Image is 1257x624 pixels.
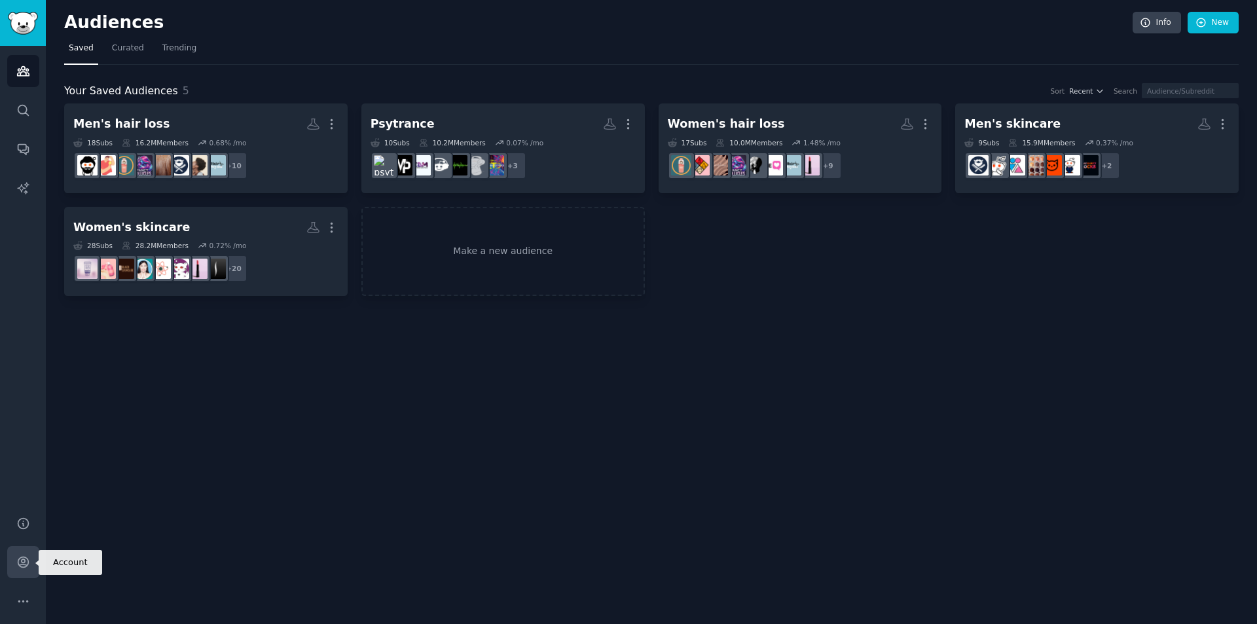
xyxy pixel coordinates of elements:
[151,155,171,175] img: finehair
[374,155,394,175] img: psytrance
[506,138,543,147] div: 0.07 % /mo
[1078,155,1099,175] img: masculinity_rocks
[803,138,841,147] div: 1.48 % /mo
[968,155,989,175] img: malegrooming
[220,255,247,282] div: + 20
[1069,86,1093,96] span: Recent
[781,155,801,175] img: hairstylist
[371,138,410,147] div: 10 Sub s
[987,155,1007,175] img: AskMen
[187,259,208,279] img: beauty
[8,12,38,35] img: GummySearch logo
[1042,155,1062,175] img: 30PlusSkinCare
[122,241,189,250] div: 28.2M Members
[183,84,189,97] span: 5
[410,155,431,175] img: EDM
[1096,138,1133,147] div: 0.37 % /mo
[132,259,153,279] img: koreanskincare
[955,103,1239,193] a: Men's skincare9Subs15.9MMembers0.37% /mo+2masculinity_rocksAskMenOver3030PlusSkinCaremensskincare...
[799,155,820,175] img: beauty
[964,116,1061,132] div: Men's skincare
[689,155,710,175] img: HaircareScience
[1005,155,1025,175] img: lookyourbest
[659,103,942,193] a: Women's hair loss17Subs10.0MMembers1.48% /mo+9beautyhairstylistTelogenEffluviumtresslessFancyFoll...
[419,138,486,147] div: 10.2M Members
[96,259,116,279] img: AusSkincare
[361,207,645,297] a: Make a new audience
[1188,12,1239,34] a: New
[499,152,526,179] div: + 3
[220,152,247,179] div: + 10
[206,259,226,279] img: Sephora
[465,155,486,175] img: trance
[726,155,746,175] img: FancyFollicles
[447,155,467,175] img: WeAreTheMusicMakers
[1023,155,1044,175] img: mensskincare
[671,155,691,175] img: Haircare
[162,43,196,54] span: Trending
[1142,83,1239,98] input: Audience/Subreddit
[814,152,842,179] div: + 9
[73,116,170,132] div: Men's hair loss
[64,103,348,193] a: Men's hair loss18Subs16.2MMembers0.68% /mo+10hairstylistNaturalhairmalegroomingfinehairFancyFolli...
[716,138,782,147] div: 10.0M Members
[1093,152,1120,179] div: + 2
[668,138,707,147] div: 17 Sub s
[77,155,98,175] img: minoxidil
[169,259,189,279] img: MakeupAddiction
[122,138,189,147] div: 16.2M Members
[429,155,449,175] img: electronicmusic
[484,155,504,175] img: ClassicTrance
[77,259,98,279] img: EuroSkincare
[1114,86,1137,96] div: Search
[206,155,226,175] img: hairstylist
[708,155,728,175] img: longhair
[1051,86,1065,96] div: Sort
[187,155,208,175] img: Naturalhair
[209,138,246,147] div: 0.68 % /mo
[96,155,116,175] img: hairlosstreatments
[73,138,113,147] div: 18 Sub s
[64,83,178,100] span: Your Saved Audiences
[114,259,134,279] img: Blackskincare
[1133,12,1181,34] a: Info
[371,116,435,132] div: Psytrance
[107,38,149,65] a: Curated
[64,207,348,297] a: Women's skincare28Subs28.2MMembers0.72% /mo+20SephorabeautyMakeupAddictionIndianSkincareAddictsko...
[361,103,645,193] a: Psytrance10Subs10.2MMembers0.07% /mo+3ClassicTrancetranceWeAreTheMusicMakerselectronicmusicEDMmus...
[744,155,765,175] img: tressless
[763,155,783,175] img: TelogenEffluvium
[169,155,189,175] img: malegrooming
[668,116,785,132] div: Women's hair loss
[1060,155,1080,175] img: AskMenOver30
[64,12,1133,33] h2: Audiences
[132,155,153,175] img: FancyFollicles
[114,155,134,175] img: Haircare
[151,259,171,279] img: IndianSkincareAddicts
[112,43,144,54] span: Curated
[69,43,94,54] span: Saved
[64,38,98,65] a: Saved
[73,219,190,236] div: Women's skincare
[1008,138,1075,147] div: 15.9M Members
[209,241,246,250] div: 0.72 % /mo
[392,155,412,175] img: musicproduction
[964,138,999,147] div: 9 Sub s
[73,241,113,250] div: 28 Sub s
[158,38,201,65] a: Trending
[1069,86,1104,96] button: Recent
